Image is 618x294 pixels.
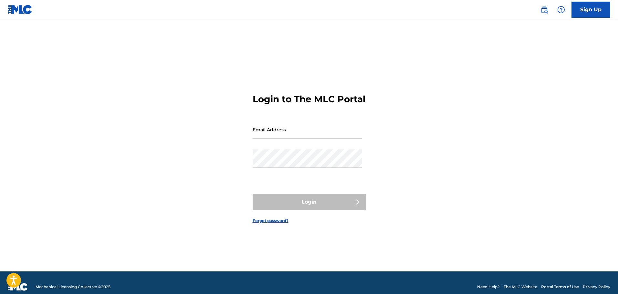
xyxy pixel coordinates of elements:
span: Mechanical Licensing Collective © 2025 [36,284,110,290]
a: Sign Up [571,2,610,18]
div: Help [555,3,568,16]
img: help [557,6,565,14]
a: Public Search [538,3,551,16]
a: Need Help? [477,284,500,290]
a: Forgot password? [253,218,288,224]
a: The MLC Website [504,284,537,290]
img: logo [8,283,28,291]
h3: Login to The MLC Portal [253,94,365,105]
a: Portal Terms of Use [541,284,579,290]
a: Privacy Policy [583,284,610,290]
img: MLC Logo [8,5,33,14]
img: search [540,6,548,14]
